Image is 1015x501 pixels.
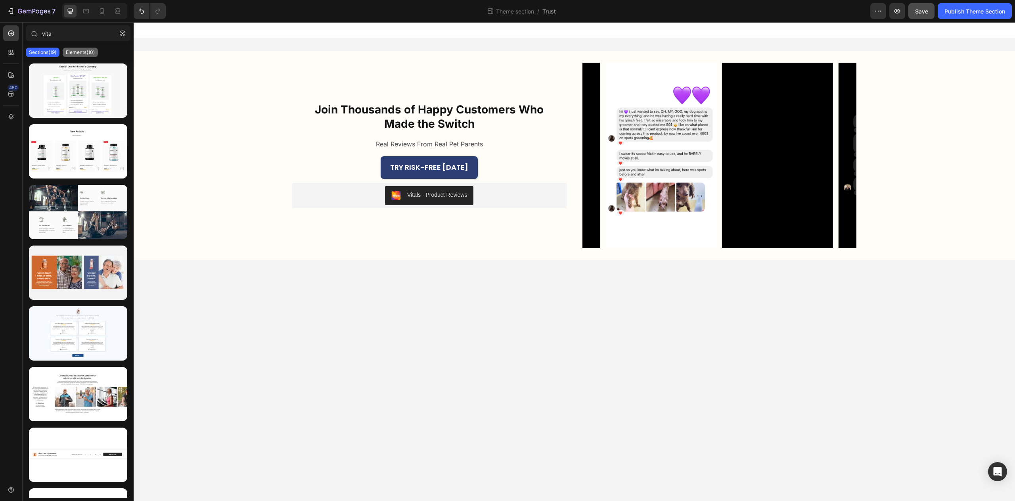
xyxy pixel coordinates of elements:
[258,169,267,178] img: 26b75d61-258b-461b-8cc3-4bcb67141ce0.png
[134,22,1015,501] iframe: Design area
[915,8,928,15] span: Save
[52,6,56,16] p: 7
[8,84,19,91] div: 450
[944,7,1005,15] div: Publish Theme Section
[537,7,539,15] span: /
[908,3,935,19] button: Save
[274,169,333,177] div: Vitals - Product Reviews
[542,7,556,15] span: Trust
[588,40,699,226] video: Video
[174,80,417,109] p: Join Thousands of Happy Customers Who Made the Switch
[159,80,433,115] h2: Rich Text Editor. Editing area: main
[257,139,335,152] p: TRY RISK-FREE [DATE]
[938,3,1012,19] button: Publish Theme Section
[3,3,59,19] button: 7
[134,3,166,19] div: Undo/Redo
[29,49,56,56] p: Sections(19)
[988,462,1007,481] div: Open Intercom Messenger
[472,40,583,226] img: gempages_577589852464218898-05153bd3-d8fc-4f5d-b080-e3b20a72e262.png
[494,7,536,15] span: Theme section
[242,116,349,128] p: Real Reviews From Real Pet Parents
[355,40,466,226] video: Video
[247,134,344,156] button: <p>TRY RISK-FREE TODAY</p>
[66,49,95,56] p: Elements(10)
[705,40,816,226] img: gempages_577589852464218898-40682c8e-234a-4276-b96d-31b643176cc2.png
[251,164,340,183] button: Vitals - Product Reviews
[26,25,130,41] input: Search Sections & Elements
